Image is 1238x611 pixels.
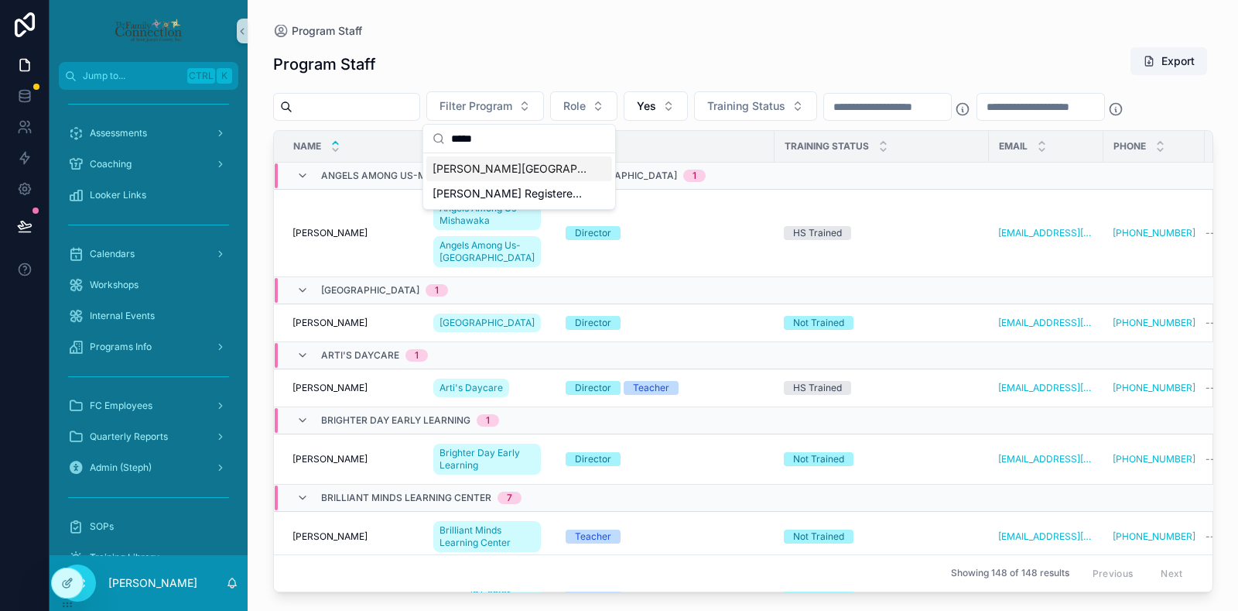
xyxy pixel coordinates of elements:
p: [PERSON_NAME] [108,575,197,591]
a: HS Trained [784,381,980,395]
span: Looker Links [90,189,146,201]
a: Assessments [59,119,238,147]
span: Arti's Daycare [439,382,503,394]
a: Arti's Daycare [433,376,547,400]
a: [EMAIL_ADDRESS][DOMAIN_NAME] [998,382,1094,394]
span: Programs Info [90,341,152,353]
span: [PERSON_NAME] [292,382,368,394]
div: Suggestions [423,153,615,209]
div: HS Trained [793,226,842,240]
a: [PHONE_NUMBER] [1113,530,1195,543]
a: [EMAIL_ADDRESS][DOMAIN_NAME] [998,453,1094,465]
img: App logo [114,19,183,43]
a: [PHONE_NUMBER] [1113,227,1195,239]
a: HS Trained [784,226,980,240]
span: Ctrl [187,68,215,84]
span: Role [563,98,586,114]
span: Workshops [90,279,139,291]
a: Calendars [59,240,238,268]
span: Filter Program [439,98,512,114]
a: [PHONE_NUMBER] [1113,317,1195,329]
a: [PERSON_NAME] [292,227,415,239]
span: [PERSON_NAME] [292,317,368,329]
span: [PERSON_NAME] Registered Ministry at [GEOGRAPHIC_DATA] [433,186,587,201]
span: Angels Among Us-[GEOGRAPHIC_DATA] [439,239,535,264]
span: -- [1206,382,1215,394]
div: HS Trained [793,381,842,395]
a: Program Staff [273,23,362,39]
a: [PHONE_NUMBER] [1113,453,1195,465]
button: Export [1130,47,1207,75]
a: [EMAIL_ADDRESS][DOMAIN_NAME] [998,317,1094,329]
span: Quarterly Reports [90,431,168,443]
a: Not Trained [784,452,980,466]
span: Calendars [90,248,135,260]
a: Angels Among Us-MishawakaAngels Among Us-[GEOGRAPHIC_DATA] [433,196,547,270]
span: [GEOGRAPHIC_DATA] [439,317,535,329]
a: Programs Info [59,333,238,361]
h1: Program Staff [273,53,376,75]
a: Workshops [59,271,238,299]
a: DirectorTeacher [566,381,765,395]
div: Director [575,381,611,395]
a: Director [566,316,765,330]
span: [PERSON_NAME] [292,530,368,543]
span: Internal Events [90,310,155,322]
span: Name [293,140,321,153]
a: Not Trained [784,530,980,544]
span: K [218,70,231,82]
span: Yes [637,98,656,114]
button: Select Button [624,91,688,121]
span: -- [1206,317,1215,329]
span: Training Library [90,551,159,564]
span: Phone [1113,140,1146,153]
div: Teacher [575,530,611,544]
div: Director [575,226,611,240]
div: 1 [415,349,419,362]
a: Internal Events [59,302,238,330]
span: -- [1206,227,1215,239]
a: Brilliant Minds Learning Center [433,521,541,552]
button: Jump to...CtrlK [59,62,238,90]
a: Training Library [59,544,238,572]
div: 1 [435,284,439,297]
a: Brighter Day Early Learning [433,441,547,478]
a: [PERSON_NAME] [292,530,415,543]
span: [PERSON_NAME][GEOGRAPHIC_DATA] Preschool [433,161,587,177]
a: [EMAIL_ADDRESS][DOMAIN_NAME] [998,227,1094,239]
a: SOPs [59,513,238,541]
a: [GEOGRAPHIC_DATA] [433,314,541,332]
a: Angels Among Us-[GEOGRAPHIC_DATA] [433,236,541,267]
button: Select Button [550,91,617,121]
span: Coaching [90,158,132,170]
a: Coaching [59,150,238,178]
span: -- [1206,530,1215,543]
div: Teacher [633,381,669,395]
a: Brighter Day Early Learning [433,444,541,475]
a: Not Trained [784,316,980,330]
span: Brighter Day Early Learning [439,447,535,472]
a: [PHONE_NUMBER] [1113,382,1195,394]
span: Brighter Day Early Learning [321,414,470,427]
div: 7 [507,492,512,504]
a: FC Employees [59,392,238,420]
div: Not Trained [793,316,844,330]
button: Select Button [426,91,544,121]
a: [GEOGRAPHIC_DATA] [433,311,547,335]
div: 1 [486,414,490,427]
span: Arti's Daycare [321,349,399,362]
a: Angels Among Us-Mishawaka [433,199,541,230]
span: Admin (Steph) [90,462,152,474]
a: Director [566,452,765,466]
a: [PERSON_NAME] [292,453,415,465]
span: Brilliant Minds Learning Center [439,524,535,549]
button: Select Button [694,91,817,121]
a: [PERSON_NAME] [292,382,415,394]
div: Director [575,316,611,330]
